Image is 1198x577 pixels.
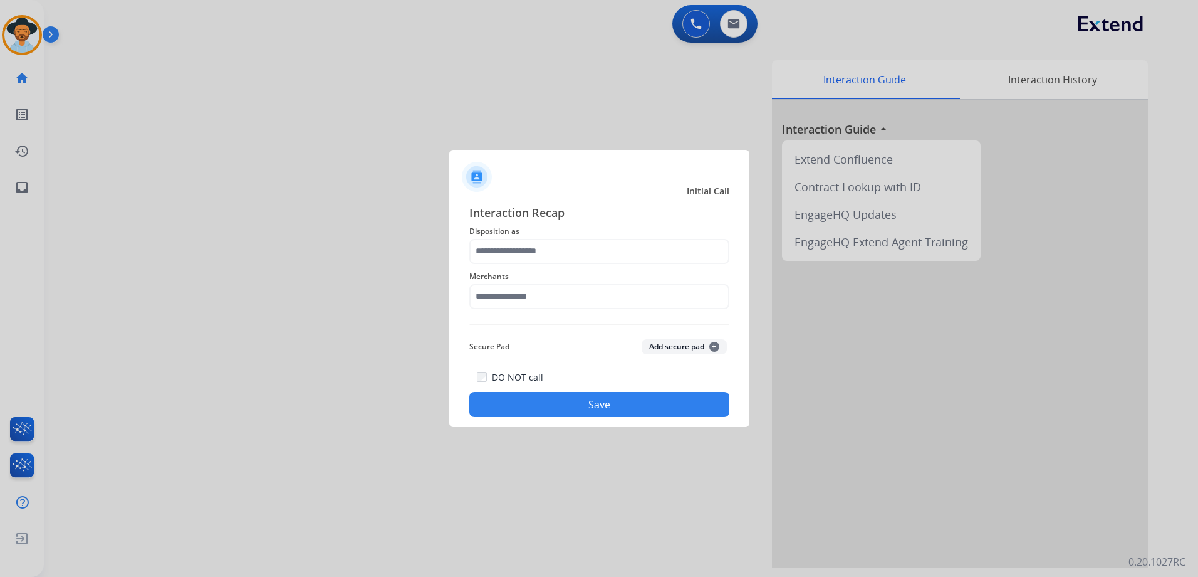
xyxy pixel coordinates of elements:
[469,269,729,284] span: Merchants
[492,371,543,384] label: DO NOT call
[462,162,492,192] img: contactIcon
[469,224,729,239] span: Disposition as
[469,324,729,325] img: contact-recap-line.svg
[709,342,719,352] span: +
[469,392,729,417] button: Save
[687,185,729,198] span: Initial Call
[642,339,727,354] button: Add secure pad+
[1128,554,1185,569] p: 0.20.1027RC
[469,204,729,224] span: Interaction Recap
[469,339,509,354] span: Secure Pad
